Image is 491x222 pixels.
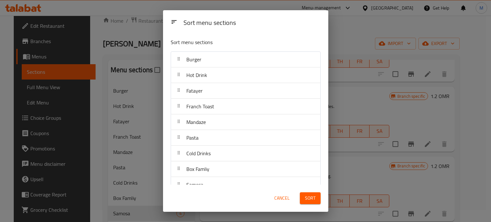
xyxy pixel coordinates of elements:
span: Sort [305,194,316,202]
span: Pasta [186,133,199,142]
span: Hot Drink [186,70,207,80]
div: Samosa [171,177,320,193]
div: Mandaze [171,114,320,130]
div: Franch Toast [171,99,320,114]
div: Pasta [171,130,320,146]
div: Sort menu sections [181,16,323,30]
span: Burger [186,55,201,64]
div: Burger [171,52,320,67]
div: Cold Drinks [171,146,320,161]
span: Cold Drinks [186,149,211,158]
div: Fatayer [171,83,320,99]
span: Fatayer [186,86,203,96]
span: Samosa [186,180,203,189]
span: Mandaze [186,117,206,127]
button: Sort [300,192,321,204]
span: Box Famliy [186,164,209,174]
div: Box Famliy [171,161,320,177]
button: Cancel [272,192,292,204]
div: Hot Drink [171,67,320,83]
span: Franch Toast [186,102,214,111]
span: Cancel [274,194,290,202]
p: Sort menu sections [171,38,290,46]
